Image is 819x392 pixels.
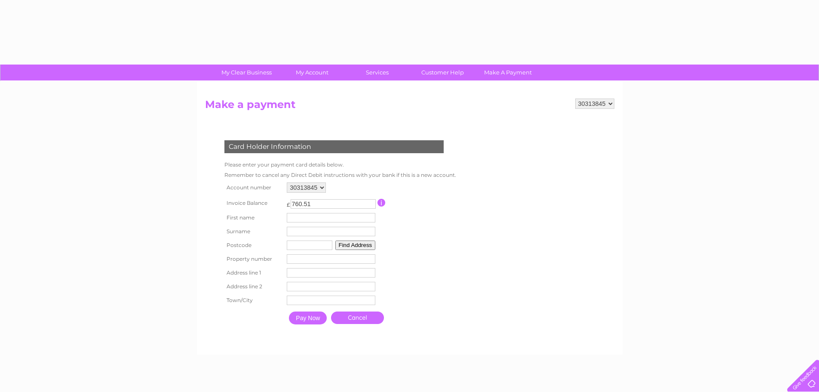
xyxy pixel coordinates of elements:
a: Cancel [331,312,384,324]
a: My Account [276,65,347,80]
th: Surname [222,225,285,238]
a: Make A Payment [472,65,543,80]
th: Town/City [222,293,285,307]
th: Property number [222,252,285,266]
div: Card Holder Information [224,140,444,153]
input: Information [377,199,386,207]
a: Services [342,65,413,80]
a: My Clear Business [211,65,282,80]
td: Please enter your payment card details below. [222,160,458,170]
th: Account number [222,180,285,195]
h2: Make a payment [205,99,614,115]
th: Address line 1 [222,266,285,280]
button: Find Address [335,241,376,250]
a: Customer Help [407,65,478,80]
th: First name [222,211,285,225]
input: Pay Now [289,312,327,324]
th: Invoice Balance [222,195,285,211]
td: Remember to cancel any Direct Debit instructions with your bank if this is a new account. [222,170,458,180]
th: Postcode [222,238,285,252]
td: £ [287,197,290,208]
th: Address line 2 [222,280,285,293]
